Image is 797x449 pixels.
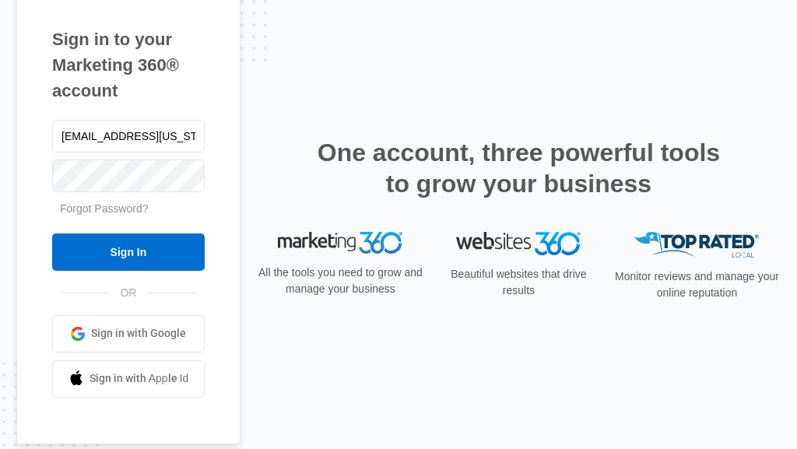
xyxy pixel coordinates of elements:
a: Forgot Password? [60,202,149,215]
a: Sign in with Apple Id [52,360,205,398]
p: Monitor reviews and manage your online reputation [613,268,781,301]
img: Websites 360 [456,232,581,254]
p: Beautiful websites that drive results [435,266,602,299]
p: All the tools you need to grow and manage your business [257,265,424,297]
span: OR [109,285,147,301]
img: Top Rated Local [634,232,759,258]
input: Sign In [52,233,205,271]
h2: One account, three powerful tools to grow your business [312,137,725,199]
h1: Sign in to your Marketing 360® account [52,26,205,103]
a: Sign in with Google [52,315,205,353]
span: Sign in with Google [91,325,186,342]
input: Email [52,120,205,153]
img: Marketing 360 [278,232,402,254]
span: Sign in with Apple Id [90,370,189,387]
